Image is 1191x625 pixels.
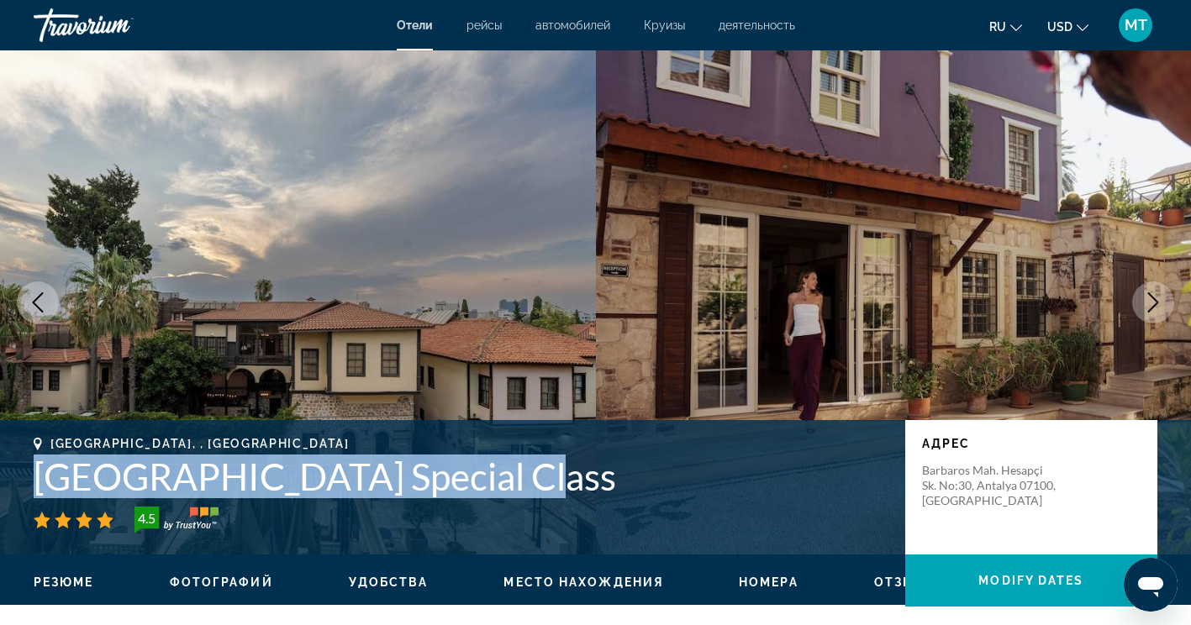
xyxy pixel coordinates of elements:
[34,575,94,589] span: Резюме
[50,437,350,450] span: [GEOGRAPHIC_DATA], , [GEOGRAPHIC_DATA]
[1125,17,1147,34] span: MT
[17,281,59,323] button: Previous image
[466,18,502,32] a: рейсы
[978,574,1083,587] span: Modify Dates
[349,575,429,589] span: Удобства
[644,18,685,32] a: Круизы
[874,575,939,590] button: Отзывы
[34,3,202,47] a: Travorium
[34,575,94,590] button: Резюме
[874,575,939,589] span: Отзывы
[905,554,1157,607] button: Modify Dates
[1047,20,1072,34] span: USD
[503,575,663,590] button: Место нахождения
[535,18,610,32] a: автомобилей
[739,575,798,590] button: Номера
[129,508,163,528] div: 4.5
[1132,281,1174,323] button: Next image
[922,437,1141,450] p: адрес
[397,18,433,32] a: Отели
[170,575,273,589] span: Фотографий
[34,454,888,498] h1: [GEOGRAPHIC_DATA] Special Class
[349,575,429,590] button: Удобства
[739,575,798,589] span: Номера
[170,575,273,590] button: Фотографий
[989,20,1006,34] span: ru
[719,18,795,32] a: деятельность
[1114,8,1157,43] button: User Menu
[1047,14,1088,39] button: Change currency
[989,14,1022,39] button: Change language
[1124,558,1178,612] iframe: Кнопка запуска окна обмена сообщениями
[922,463,1057,508] p: Barbaros Mah. Hesapçi Sk. No:30, Antalya 07100, [GEOGRAPHIC_DATA]
[134,507,219,533] img: TrustYou guest rating badge
[503,575,663,589] span: Место нахождения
